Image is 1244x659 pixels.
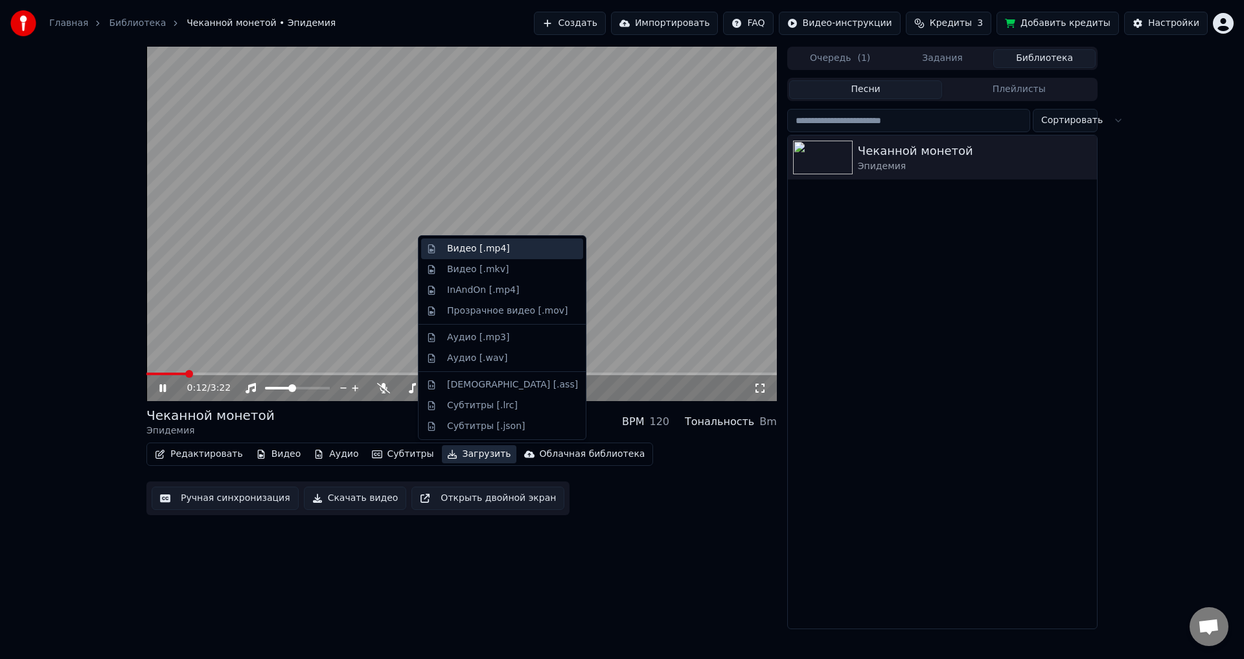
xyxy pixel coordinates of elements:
[789,49,892,68] button: Очередь
[442,445,516,463] button: Загрузить
[447,352,507,365] div: Аудио [.wav]
[152,487,299,510] button: Ручная синхронизация
[1124,12,1208,35] button: Настройки
[892,49,994,68] button: Задания
[1041,114,1103,127] span: Сортировать
[187,17,336,30] span: Чеканной монетой • Эпидемия
[858,142,1092,160] div: Чеканной монетой
[685,414,754,430] div: Тональность
[857,52,870,65] span: ( 1 )
[993,49,1096,68] button: Библиотека
[723,12,773,35] button: FAQ
[49,17,336,30] nav: breadcrumb
[211,382,231,395] span: 3:22
[534,12,605,35] button: Создать
[367,445,439,463] button: Субтитры
[447,399,518,412] div: Субтитры [.lrc]
[308,445,363,463] button: Аудио
[930,17,972,30] span: Кредиты
[447,263,509,276] div: Видео [.mkv]
[251,445,306,463] button: Видео
[1190,607,1228,646] div: Открытый чат
[447,420,525,433] div: Субтитры [.json]
[304,487,407,510] button: Скачать видео
[996,12,1119,35] button: Добавить кредиты
[146,424,275,437] div: Эпидемия
[649,414,669,430] div: 120
[759,414,777,430] div: Bm
[447,331,509,344] div: Аудио [.mp3]
[187,382,218,395] div: /
[906,12,991,35] button: Кредиты3
[622,414,644,430] div: BPM
[789,80,943,99] button: Песни
[447,305,568,318] div: Прозрачное видео [.mov]
[49,17,88,30] a: Главная
[10,10,36,36] img: youka
[858,160,1092,173] div: Эпидемия
[942,80,1096,99] button: Плейлисты
[447,378,578,391] div: [DEMOGRAPHIC_DATA] [.ass]
[447,284,520,297] div: InAndOn [.mp4]
[779,12,901,35] button: Видео-инструкции
[540,448,645,461] div: Облачная библиотека
[146,406,275,424] div: Чеканной монетой
[611,12,719,35] button: Импортировать
[187,382,207,395] span: 0:12
[1148,17,1199,30] div: Настройки
[411,487,564,510] button: Открыть двойной экран
[447,242,510,255] div: Видео [.mp4]
[109,17,166,30] a: Библиотека
[150,445,248,463] button: Редактировать
[977,17,983,30] span: 3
